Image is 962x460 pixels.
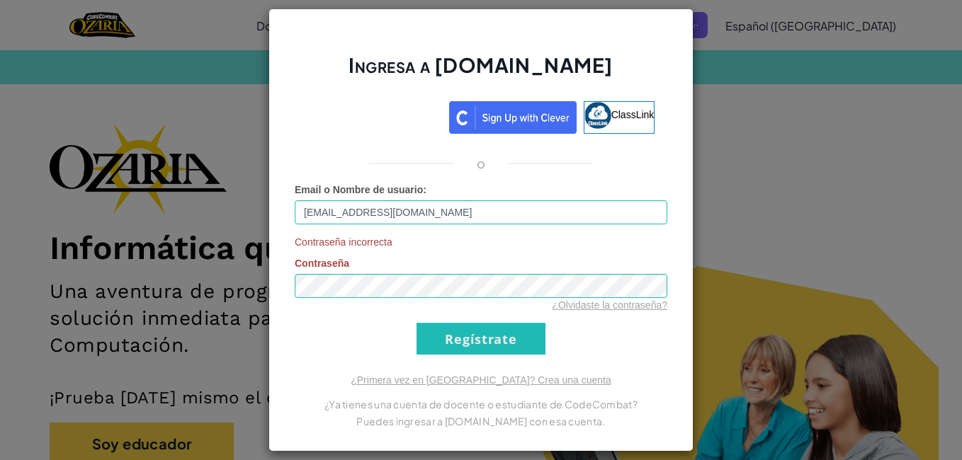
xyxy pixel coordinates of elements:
span: ClassLink [611,109,655,120]
h2: Ingresa a [DOMAIN_NAME] [295,52,667,93]
img: classlink-logo-small.png [584,102,611,129]
span: Email o Nombre de usuario [295,184,423,195]
a: ¿Olvidaste la contraseña? [552,299,667,311]
span: Contraseña [295,258,349,269]
a: ¿Primera vez en [GEOGRAPHIC_DATA]? Crea una cuenta [351,374,611,386]
p: ¿Ya tienes una cuenta de docente o estudiante de CodeCombat? [295,396,667,413]
span: Contraseña incorrecta [295,235,667,249]
img: clever_sso_button@2x.png [449,101,577,134]
input: Regístrate [417,323,545,355]
p: o [477,155,485,172]
p: Puedes ingresar a [DOMAIN_NAME] con esa cuenta. [295,413,667,430]
label: : [295,183,426,197]
iframe: Botón de Acceder con Google [300,100,449,131]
